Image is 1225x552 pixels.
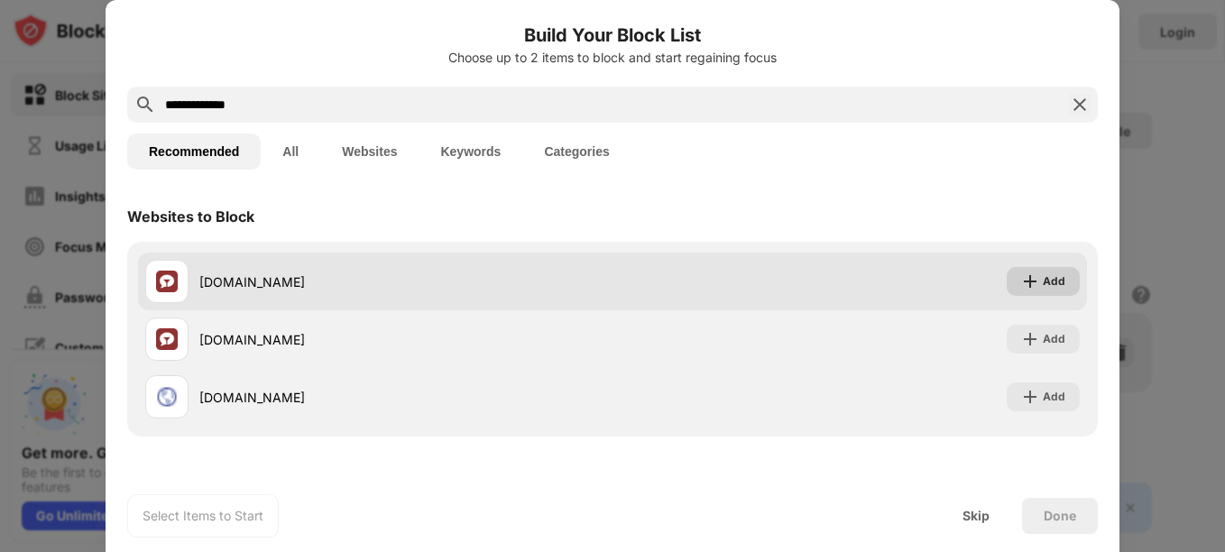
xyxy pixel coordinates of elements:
div: Select Items to Start [143,507,263,525]
button: All [261,133,320,170]
div: [DOMAIN_NAME] [199,388,612,407]
div: [DOMAIN_NAME] [199,330,612,349]
img: search.svg [134,94,156,115]
div: Add [1043,272,1065,290]
h6: Build Your Block List [127,22,1098,49]
img: favicons [156,386,178,408]
div: Websites to Block [127,207,254,225]
button: Keywords [419,133,522,170]
div: Add [1043,330,1065,348]
button: Recommended [127,133,261,170]
div: Done [1044,509,1076,523]
div: Choose up to 2 items to block and start regaining focus [127,51,1098,65]
img: favicons [156,271,178,292]
img: search-close [1069,94,1091,115]
button: Categories [522,133,631,170]
div: Add [1043,388,1065,406]
div: Skip [962,509,990,523]
div: [DOMAIN_NAME] [199,272,612,291]
img: favicons [156,328,178,350]
button: Websites [320,133,419,170]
